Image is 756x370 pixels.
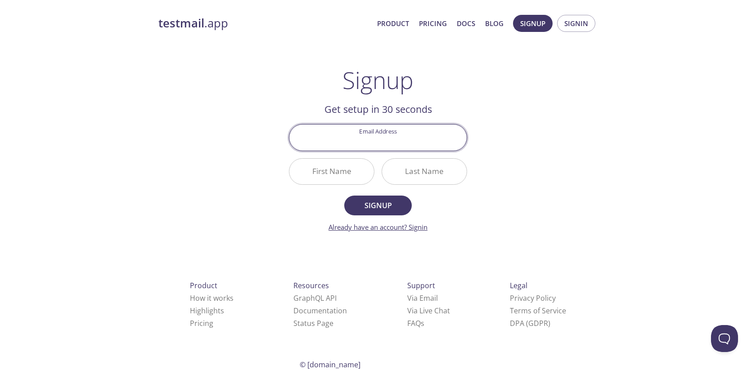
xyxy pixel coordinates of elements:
a: FAQ [407,318,424,328]
a: testmail.app [158,16,370,31]
span: Signup [520,18,545,29]
a: Documentation [293,306,347,316]
a: Already have an account? Signin [328,223,427,232]
a: Pricing [419,18,447,29]
a: Terms of Service [510,306,566,316]
button: Signup [513,15,553,32]
a: Product [377,18,409,29]
a: Via Email [407,293,438,303]
span: Support [407,281,435,290]
a: Blog [485,18,504,29]
span: Legal [510,281,527,290]
strong: testmail [158,15,204,31]
a: GraphQL API [293,293,337,303]
span: © [DOMAIN_NAME] [300,360,360,370]
button: Signup [344,196,412,215]
iframe: Help Scout Beacon - Open [711,325,738,352]
a: DPA (GDPR) [510,318,550,328]
h1: Signup [342,67,414,94]
span: Signin [564,18,588,29]
span: Product [190,281,217,290]
h2: Get setup in 30 seconds [289,102,467,117]
a: Via Live Chat [407,306,450,316]
span: s [421,318,424,328]
span: Signup [354,199,402,212]
span: Resources [293,281,329,290]
a: Docs [457,18,475,29]
a: Privacy Policy [510,293,556,303]
a: How it works [190,293,234,303]
a: Pricing [190,318,213,328]
button: Signin [557,15,595,32]
a: Highlights [190,306,224,316]
a: Status Page [293,318,333,328]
